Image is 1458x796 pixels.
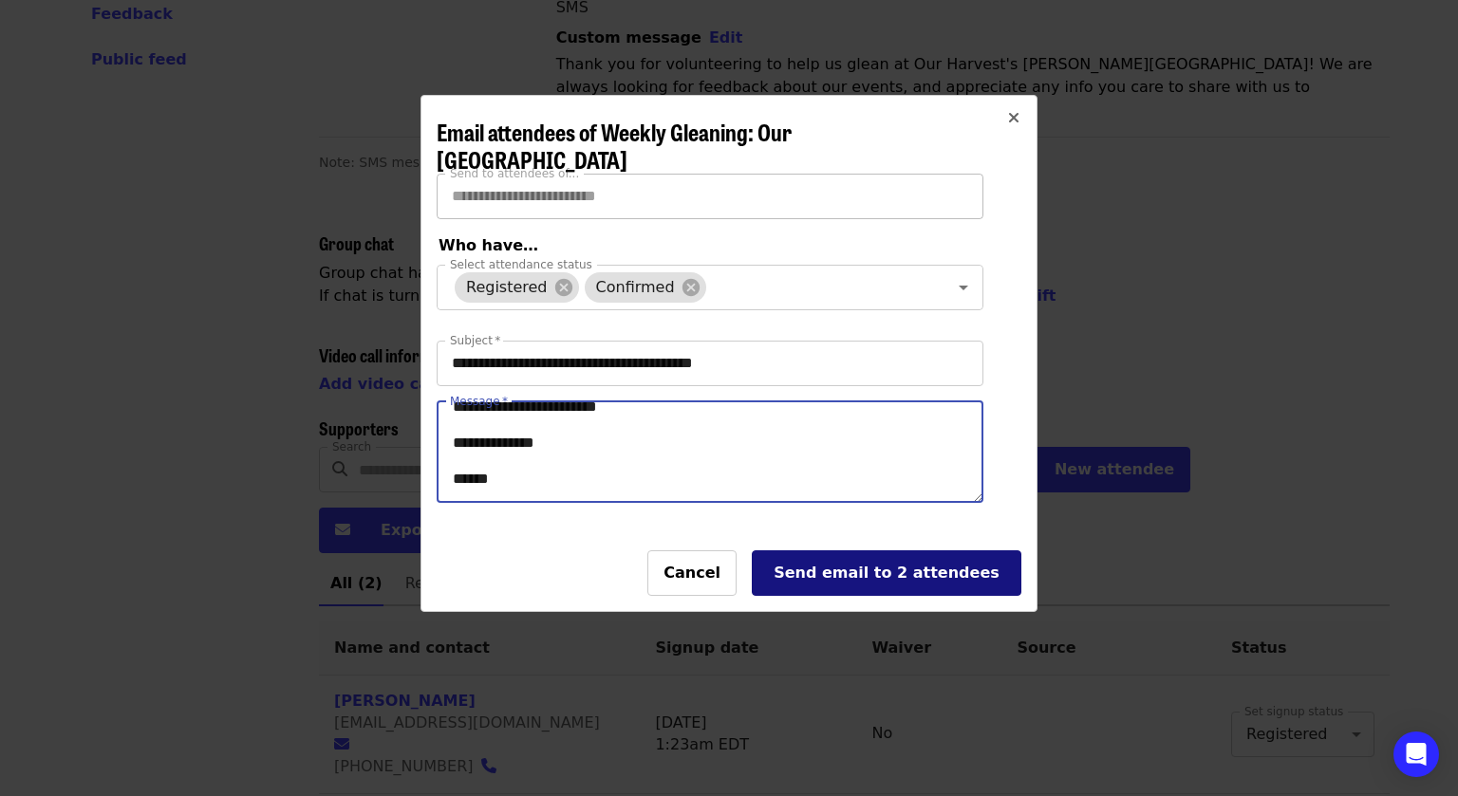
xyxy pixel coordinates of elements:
label: Message [450,396,508,407]
button: Send email to 2 attendees [752,550,1021,596]
input: Subject [437,341,983,386]
label: Send to attendees of... [450,168,579,179]
button: Close [991,96,1037,141]
div: Confirmed [585,272,706,303]
div: Registered [455,272,579,303]
span: Email attendees of Weekly Gleaning: Our [GEOGRAPHIC_DATA] [437,115,792,176]
input: Send to attendees of... [437,174,983,219]
i: times icon [1008,109,1019,127]
span: Confirmed [585,278,686,296]
label: Subject [450,335,500,346]
span: Registered [455,278,559,296]
textarea: Message [438,402,982,502]
div: Send email to 2 attendees [768,562,1005,584]
button: Cancel [647,550,737,596]
label: Select attendance status [450,259,592,270]
span: Who have… [439,236,538,254]
div: Open Intercom Messenger [1393,731,1439,777]
button: Open [950,274,977,301]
